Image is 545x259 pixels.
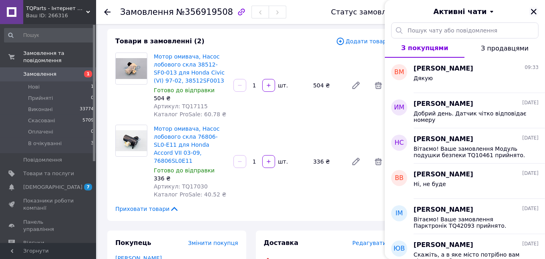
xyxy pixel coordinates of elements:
[23,184,82,191] span: [DEMOGRAPHIC_DATA]
[481,45,529,52] span: З продавцями
[91,83,94,91] span: 1
[331,8,405,16] div: Статус замовлення
[310,156,345,167] div: 336 ₴
[28,106,53,113] span: Виконані
[348,154,364,170] a: Редагувати
[23,197,74,212] span: Показники роботи компанії
[414,181,446,187] span: Ні, не буде
[394,68,404,77] span: ВМ
[394,138,404,148] span: НС
[385,128,545,164] button: НС[PERSON_NAME][DATE]Вітаємо! Ваше замовлення Модуль подушки безпеки TQ10461 прийнято. Відправка ...
[522,135,539,142] span: [DATE]
[414,241,473,250] span: [PERSON_NAME]
[4,28,95,42] input: Пошук
[370,154,386,170] span: Видалити
[154,94,227,102] div: 504 ₴
[414,135,473,144] span: [PERSON_NAME]
[414,99,473,109] span: [PERSON_NAME]
[276,81,289,89] div: шт.
[154,174,227,182] div: 336 ₴
[115,205,179,213] span: Приховати товари
[276,158,289,166] div: шт.
[525,64,539,71] span: 09:33
[82,117,94,124] span: 5709
[28,128,53,136] span: Оплачені
[91,95,94,102] span: 0
[414,75,433,81] span: Дякую
[407,6,523,17] button: Активні чати
[80,106,94,113] span: 33774
[23,71,56,78] span: Замовлення
[529,7,539,16] button: Закрити
[414,205,473,214] span: [PERSON_NAME]
[115,37,205,45] span: Товари в замовленні (2)
[336,37,386,46] span: Додати товар
[154,191,226,198] span: Каталог ProSale: 40.52 ₴
[414,110,527,123] span: Добрий день. Датчик чітко відповідає номеру
[23,170,74,177] span: Товари та послуги
[28,95,53,102] span: Прийняті
[104,8,111,16] div: Повернутися назад
[188,240,238,246] span: Змінити покупця
[28,140,62,147] span: В очікуванні
[370,77,386,93] span: Видалити
[522,241,539,247] span: [DATE]
[385,58,545,93] button: ВМ[PERSON_NAME]09:33Дякую
[522,99,539,106] span: [DATE]
[23,50,96,64] span: Замовлення та повідомлення
[352,240,386,246] span: Редагувати
[154,103,208,109] span: Артикул: TQ17115
[395,174,404,183] span: ВВ
[391,22,539,38] input: Пошук чату або повідомлення
[120,7,174,17] span: Замовлення
[394,103,404,112] span: ИМ
[23,239,44,247] span: Відгуки
[348,77,364,93] a: Редагувати
[23,219,74,233] span: Панель управління
[465,38,545,58] button: З продавцями
[433,6,487,17] span: Активні чати
[176,7,233,17] span: №356919508
[401,44,448,52] span: З покупцями
[28,83,40,91] span: Нові
[385,93,545,128] button: ИМ[PERSON_NAME][DATE]Добрий день. Датчик чітко відповідає номеру
[26,12,96,19] div: Ваш ID: 266316
[84,71,92,77] span: 1
[522,170,539,177] span: [DATE]
[385,38,465,58] button: З покупцями
[23,156,62,164] span: Повідомлення
[394,244,405,253] span: ЮВ
[414,146,527,158] span: Вітаємо! Ваше замовлення Модуль подушки безпеки TQ10461 прийнято. Відправка планується сьогодні, ...
[116,58,147,79] img: Мотор омивача, Насос лобового скла 38512-SF0-013 для Honda Civic (VI) 97-02, 38512SF0013
[522,205,539,212] span: [DATE]
[414,170,473,179] span: [PERSON_NAME]
[28,117,55,124] span: Скасовані
[414,216,527,229] span: Вітаємо! Ваше замовлення Парктронік TQ42093 прийнято. Відправка планується сьогодні, до 19:00, в ...
[154,111,226,117] span: Каталог ProSale: 60.78 ₴
[154,167,215,174] span: Готово до відправки
[264,239,299,247] span: Доставка
[84,184,92,190] span: 7
[310,80,345,91] div: 504 ₴
[115,239,151,247] span: Покупець
[26,5,86,12] span: TQParts - Інтернет магазин запчастин
[154,53,225,84] a: Мотор омивача, Насос лобового скла 38512-SF0-013 для Honda Civic (VI) 97-02, 38512SF0013
[91,140,94,147] span: 3
[385,164,545,199] button: ВВ[PERSON_NAME][DATE]Ні, не буде
[116,130,147,151] img: Мотор омивача, Насос лобового скла 76806-SL0-E11 для Honda Accord VII 03-09, 76806SL0E11
[154,87,215,93] span: Готово до відправки
[414,64,473,73] span: [PERSON_NAME]
[396,209,403,218] span: ІМ
[385,199,545,234] button: ІМ[PERSON_NAME][DATE]Вітаємо! Ваше замовлення Парктронік TQ42093 прийнято. Відправка планується с...
[154,125,220,164] a: Мотор омивача, Насос лобового скла 76806-SL0-E11 для Honda Accord VII 03-09, 76806SL0E11
[91,128,94,136] span: 0
[154,183,208,190] span: Артикул: TQ17030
